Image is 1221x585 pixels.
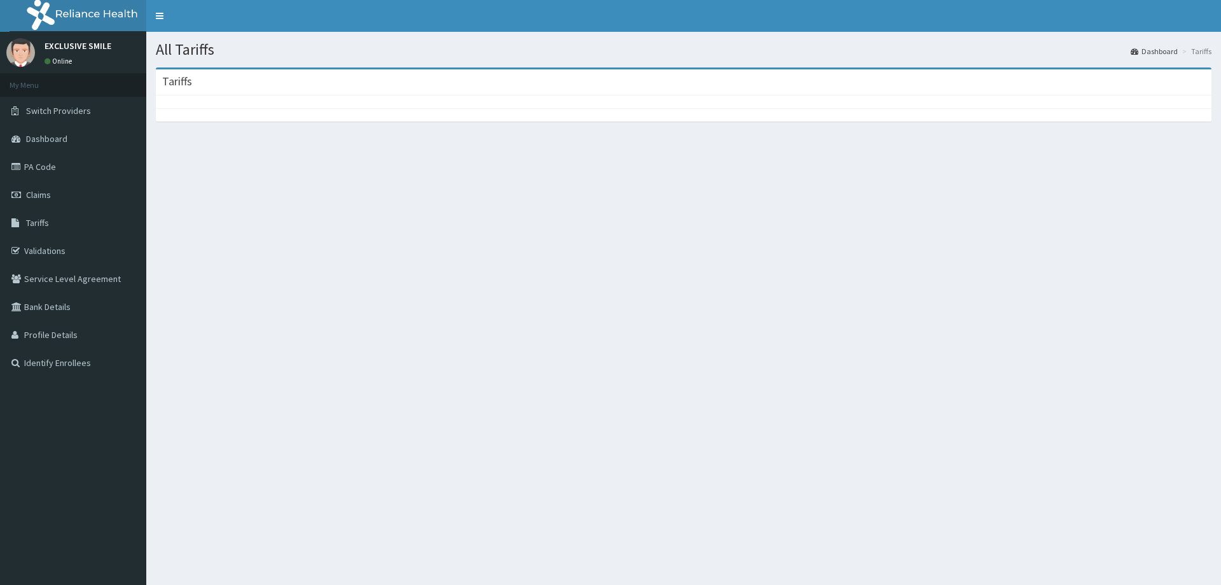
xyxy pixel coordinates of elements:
[26,217,49,229] span: Tariffs
[156,41,1211,58] h1: All Tariffs
[26,133,67,144] span: Dashboard
[1131,46,1178,57] a: Dashboard
[26,189,51,201] span: Claims
[162,76,192,87] h3: Tariffs
[1179,46,1211,57] li: Tariffs
[45,57,75,66] a: Online
[45,41,111,50] p: EXCLUSIVE SMILE
[6,38,35,67] img: User Image
[26,105,91,116] span: Switch Providers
